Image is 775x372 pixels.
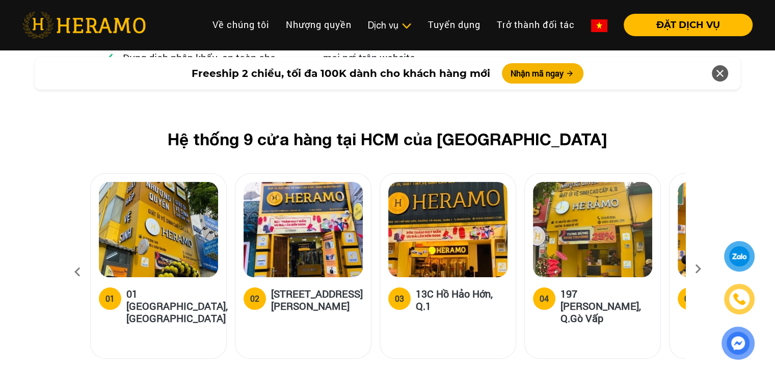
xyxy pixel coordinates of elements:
[489,14,583,36] a: Trở thành đối tác
[401,21,412,31] img: subToggleIcon
[271,287,363,312] h5: [STREET_ADDRESS][PERSON_NAME]
[105,293,115,305] div: 01
[250,293,259,305] div: 02
[502,63,583,84] button: Nhận mã ngay
[420,14,489,36] a: Tuyển dụng
[591,19,607,32] img: vn-flag.png
[191,66,490,81] span: Freeship 2 chiều, tối đa 100K dành cho khách hàng mới
[99,182,218,277] img: heramo-01-truong-son-quan-tan-binh
[560,287,652,324] h5: 197 [PERSON_NAME], Q.Gò Vấp
[726,285,753,313] a: phone-icon
[278,14,360,36] a: Nhượng quyền
[732,292,746,307] img: phone-icon
[624,14,753,36] button: ĐẶT DỊCH VỤ
[388,182,507,277] img: heramo-13c-ho-hao-hon-quan-1
[540,293,549,305] div: 04
[416,287,507,312] h5: 13C Hồ Hảo Hớn, Q.1
[244,182,363,277] img: heramo-18a-71-nguyen-thi-minh-khai-quan-1
[106,129,669,149] h2: Hệ thống 9 cửa hàng tại HCM của [GEOGRAPHIC_DATA]
[684,293,693,305] div: 05
[533,182,652,277] img: heramo-197-nguyen-van-luong
[204,14,278,36] a: Về chúng tôi
[22,12,146,38] img: heramo-logo.png
[126,287,228,324] h5: 01 [GEOGRAPHIC_DATA], [GEOGRAPHIC_DATA]
[395,293,404,305] div: 03
[368,18,412,32] div: Dịch vụ
[616,20,753,30] a: ĐẶT DỊCH VỤ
